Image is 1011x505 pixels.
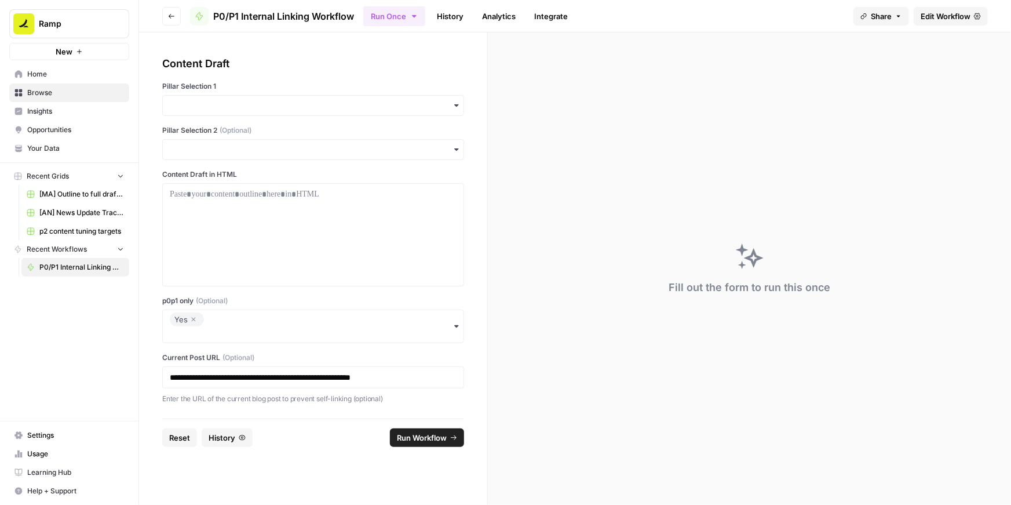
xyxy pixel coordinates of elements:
[162,393,464,405] p: Enter the URL of the current blog post to prevent self-linking (optional)
[669,279,830,296] div: Fill out the form to run this once
[39,18,109,30] span: Ramp
[56,46,72,57] span: New
[196,296,228,306] span: (Optional)
[27,244,87,255] span: Recent Workflows
[9,241,129,258] button: Recent Workflows
[27,449,124,459] span: Usage
[9,121,129,139] a: Opportunities
[27,467,124,478] span: Learning Hub
[169,432,190,444] span: Reset
[27,106,124,117] span: Insights
[9,43,129,60] button: New
[9,139,129,158] a: Your Data
[9,83,129,102] a: Browse
[27,125,124,135] span: Opportunities
[21,185,129,204] a: [MA] Outline to full draft generator_WIP Grid
[190,7,354,26] a: P0/P1 Internal Linking Workflow
[220,125,251,136] span: (Optional)
[209,432,235,444] span: History
[202,428,253,447] button: History
[27,88,124,98] span: Browse
[9,445,129,463] a: Usage
[9,168,129,185] button: Recent Grids
[363,6,425,26] button: Run Once
[162,81,464,92] label: Pillar Selection 1
[9,9,129,38] button: Workspace: Ramp
[9,426,129,445] a: Settings
[871,10,892,22] span: Share
[13,13,34,34] img: Ramp Logo
[21,204,129,222] a: [AN] News Update Tracker
[162,296,464,306] label: p0p1 only
[162,169,464,180] label: Content Draft in HTML
[27,430,124,441] span: Settings
[853,7,909,26] button: Share
[162,310,464,343] button: Yes
[39,208,124,218] span: [AN] News Update Tracker
[527,7,575,26] a: Integrate
[162,125,464,136] label: Pillar Selection 2
[27,486,124,496] span: Help + Support
[390,428,464,447] button: Run Workflow
[39,189,124,199] span: [MA] Outline to full draft generator_WIP Grid
[475,7,523,26] a: Analytics
[27,143,124,154] span: Your Data
[921,10,970,22] span: Edit Workflow
[174,313,199,326] div: Yes
[213,9,354,23] span: P0/P1 Internal Linking Workflow
[39,262,124,273] span: P0/P1 Internal Linking Workflow
[9,463,129,482] a: Learning Hub
[21,222,129,241] a: p2 content tuning targets
[9,482,129,500] button: Help + Support
[27,171,69,181] span: Recent Grids
[397,432,447,444] span: Run Workflow
[222,353,254,363] span: (Optional)
[9,65,129,83] a: Home
[21,258,129,277] a: P0/P1 Internal Linking Workflow
[162,353,464,363] label: Current Post URL
[162,56,464,72] div: Content Draft
[162,428,197,447] button: Reset
[27,69,124,79] span: Home
[9,102,129,121] a: Insights
[914,7,988,26] a: Edit Workflow
[430,7,470,26] a: History
[39,226,124,237] span: p2 content tuning targets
